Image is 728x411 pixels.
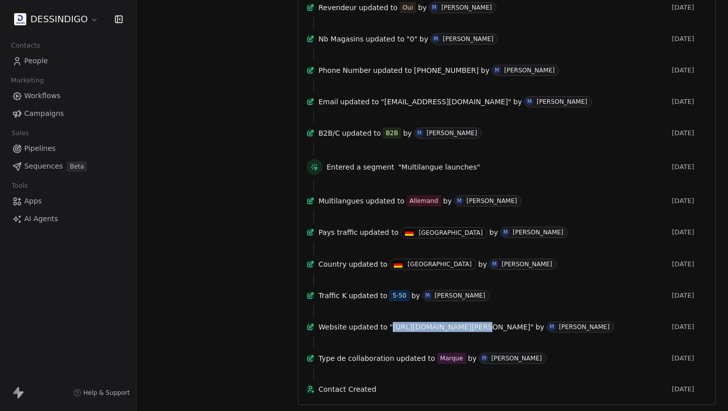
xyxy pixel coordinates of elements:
[318,34,363,44] span: Nb Magasins
[67,161,87,172] span: Beta
[390,322,534,332] span: "[URL][DOMAIN_NAME][PERSON_NAME]"
[24,91,61,101] span: Workflows
[24,196,42,207] span: Apps
[536,98,587,105] div: [PERSON_NAME]
[417,129,422,137] div: M
[349,259,388,269] span: updated to
[550,323,554,331] div: M
[672,323,707,331] span: [DATE]
[432,4,437,12] div: M
[402,3,413,13] div: Oui
[7,38,44,53] span: Contacts
[535,322,544,332] span: by
[24,56,48,66] span: People
[359,3,398,13] span: updated to
[327,162,394,172] span: Entered a segment
[482,354,486,362] div: M
[427,130,477,137] div: [PERSON_NAME]
[406,34,418,44] span: "0"
[7,73,48,88] span: Marketing
[8,193,128,210] a: Apps
[386,128,398,138] div: B2B
[481,65,489,75] span: by
[340,97,379,107] span: updated to
[83,389,130,397] span: Help & Support
[426,292,430,300] div: M
[24,214,58,224] span: AI Agents
[672,385,707,393] span: [DATE]
[457,197,462,205] div: M
[414,65,479,75] span: [PHONE_NUMBER]
[8,211,128,227] a: AI Agents
[407,260,472,268] div: [GEOGRAPHIC_DATA]
[419,229,483,237] div: [GEOGRAPHIC_DATA]
[342,128,381,138] span: updated to
[527,98,532,106] div: M
[559,323,610,331] div: [PERSON_NAME]
[8,105,128,122] a: Campaigns
[440,353,463,363] div: Marque
[435,292,485,299] div: [PERSON_NAME]
[441,4,492,11] div: [PERSON_NAME]
[381,97,512,107] span: "[EMAIL_ADDRESS][DOMAIN_NAME]"
[672,163,707,171] span: [DATE]
[672,4,707,12] span: [DATE]
[373,65,412,75] span: updated to
[30,13,88,26] span: DESSINDIGO
[8,140,128,157] a: Pipelines
[420,34,428,44] span: by
[672,228,707,236] span: [DATE]
[492,260,497,268] div: M
[672,35,707,43] span: [DATE]
[318,384,668,394] span: Contact Created
[7,126,33,141] span: Sales
[672,354,707,362] span: [DATE]
[318,322,347,332] span: Website
[24,108,64,119] span: Campaigns
[24,161,63,172] span: Sequences
[672,292,707,300] span: [DATE]
[672,260,707,268] span: [DATE]
[349,291,388,301] span: updated to
[403,128,412,138] span: by
[409,196,438,206] div: Allemand
[513,229,563,236] div: [PERSON_NAME]
[434,35,438,43] div: M
[502,261,552,268] div: [PERSON_NAME]
[443,35,493,43] div: [PERSON_NAME]
[349,322,388,332] span: updated to
[366,196,404,206] span: updated to
[318,196,363,206] span: Multilangues
[318,353,394,363] span: Type de collaboration
[24,143,56,154] span: Pipelines
[366,34,404,44] span: updated to
[491,355,542,362] div: [PERSON_NAME]
[73,389,130,397] a: Help & Support
[14,13,26,25] img: DD.jpeg
[495,66,499,74] div: M
[412,291,420,301] span: by
[443,196,452,206] span: by
[8,53,128,69] a: People
[504,67,555,74] div: [PERSON_NAME]
[8,158,128,175] a: SequencesBeta
[398,162,480,172] span: "Multilangue launches"
[468,353,477,363] span: by
[672,197,707,205] span: [DATE]
[478,259,487,269] span: by
[8,88,128,104] a: Workflows
[467,197,517,204] div: [PERSON_NAME]
[12,11,101,28] button: DESSINDIGO
[318,97,338,107] span: Email
[318,3,357,13] span: Revendeur
[318,259,347,269] span: Country
[318,65,371,75] span: Phone Number
[672,129,707,137] span: [DATE]
[672,66,707,74] span: [DATE]
[418,3,427,13] span: by
[318,227,357,237] span: Pays traffic
[7,178,32,193] span: Tools
[318,291,347,301] span: Traffic K
[318,128,340,138] span: B2B/C
[396,353,435,363] span: updated to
